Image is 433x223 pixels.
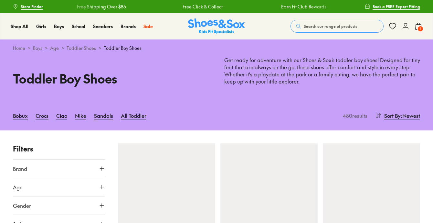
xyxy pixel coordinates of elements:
span: Book a FREE Expert Fitting [373,4,420,9]
h1: Toddler Boy Shoes [13,69,209,88]
a: Earn Fit Club Rewards [281,3,326,10]
button: Brand [13,160,105,178]
span: Age [13,183,23,191]
span: Gender [13,202,31,209]
span: School [72,23,85,29]
a: Store Finder [13,1,43,12]
p: Get ready for adventure with our Shoes & Sox’s toddler boy shoes! Designed for tiny feet that are... [224,57,420,85]
a: Shoes & Sox [188,18,245,34]
a: Brands [121,23,136,30]
span: Girls [36,23,46,29]
a: Nike [75,108,86,123]
span: : Newest [401,112,420,119]
span: Sneakers [93,23,113,29]
a: Sneakers [93,23,113,30]
span: 1 [417,26,424,32]
a: Crocs [36,108,48,123]
button: 1 [415,19,422,33]
img: SNS_Logo_Responsive.svg [188,18,245,34]
a: Girls [36,23,46,30]
a: School [72,23,85,30]
span: Shop All [11,23,28,29]
a: All Toddler [121,108,146,123]
p: Filters [13,143,105,154]
a: Age [50,45,59,51]
button: Gender [13,196,105,215]
a: Shop All [11,23,28,30]
button: Search our range of products [290,20,384,33]
a: Boys [33,45,42,51]
a: Sale [143,23,153,30]
p: 480 results [340,112,367,119]
a: Book a FREE Expert Fitting [365,1,420,12]
button: Age [13,178,105,196]
a: Boys [54,23,64,30]
a: Toddler Shoes [67,45,96,51]
span: Sale [143,23,153,29]
span: Search our range of products [304,23,357,29]
a: Free Click & Collect [183,3,223,10]
a: Ciao [56,108,67,123]
span: Boys [54,23,64,29]
a: Sandals [94,108,113,123]
span: Brands [121,23,136,29]
span: Store Finder [21,4,43,9]
a: Bobux [13,108,28,123]
span: Sort By [384,112,401,119]
button: Sort By:Newest [375,108,420,123]
span: Brand [13,165,27,173]
a: Home [13,45,25,51]
a: Free Shipping Over $85 [77,3,126,10]
div: > > > > [13,45,420,51]
span: Toddler Boy Shoes [104,45,142,51]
